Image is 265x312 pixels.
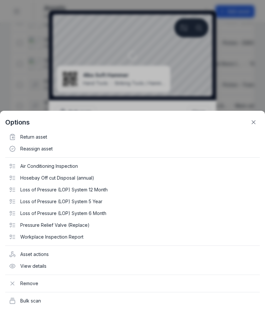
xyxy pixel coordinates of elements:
[5,295,260,307] div: Bulk scan
[5,260,260,272] div: View details
[5,160,260,172] div: Air Conditioning Inspection
[5,118,30,127] strong: Options
[5,196,260,207] div: Loss of Pressure (LOP) System 5 Year
[5,207,260,219] div: Loss of Pressure (LOP) System 6 Month
[5,278,260,289] div: Remove
[5,248,260,260] div: Asset actions
[5,131,260,143] div: Return asset
[5,184,260,196] div: Loss of Pressure (LOP) System 12 Month
[5,231,260,243] div: Workplace Inspection Report
[5,219,260,231] div: Pressure Relief Valve (Replace)
[5,143,260,155] div: Reassign asset
[5,172,260,184] div: Hosebay Off cut Disposal (annual)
